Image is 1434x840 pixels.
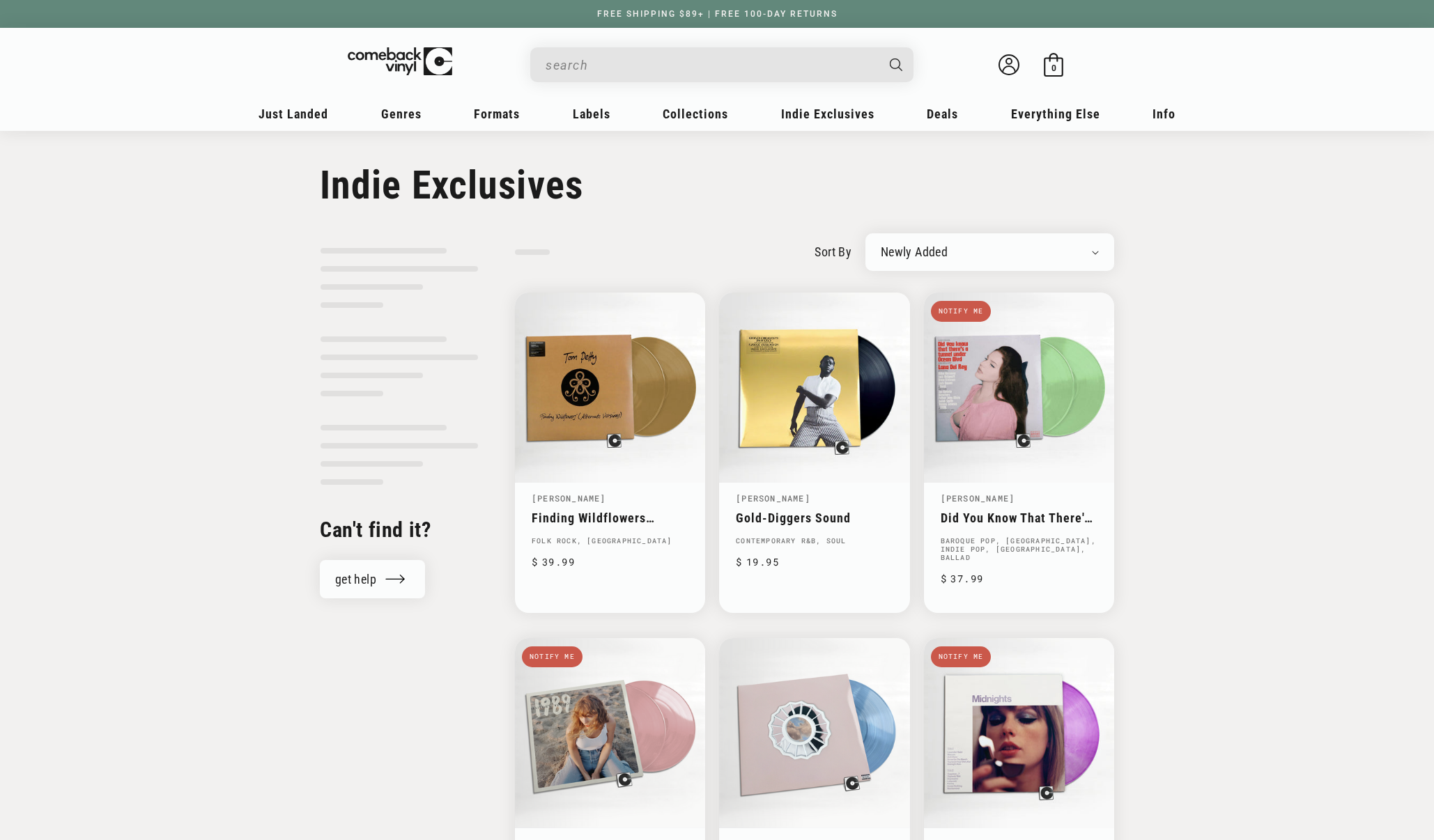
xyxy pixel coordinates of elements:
span: Genres [381,107,422,121]
input: search [546,51,876,79]
h2: Can't find it? [320,516,479,543]
span: Indie Exclusives [781,107,874,121]
a: get help [320,560,425,598]
div: Search [530,47,913,82]
span: Just Landed [259,107,328,121]
span: Everything Else [1011,107,1100,121]
span: Collections [663,107,728,121]
span: Deals [927,107,958,121]
a: Gold-Diggers Sound [736,511,893,525]
a: [PERSON_NAME] [941,492,1015,504]
button: Search [878,47,916,82]
a: FREE SHIPPING $89+ | FREE 100-DAY RETURNS [583,9,851,19]
span: Info [1152,107,1175,121]
span: Formats [474,107,520,121]
a: [PERSON_NAME] [532,492,606,504]
label: sort by [815,242,851,261]
span: 0 [1051,63,1056,73]
h1: Indie Exclusives [320,162,1114,208]
a: Finding Wildflowers (Alternate Versions) [532,511,688,525]
a: [PERSON_NAME] [736,492,810,504]
span: Labels [573,107,610,121]
a: Did You Know That There's A Tunnel Under Ocean Blvd [941,511,1097,525]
